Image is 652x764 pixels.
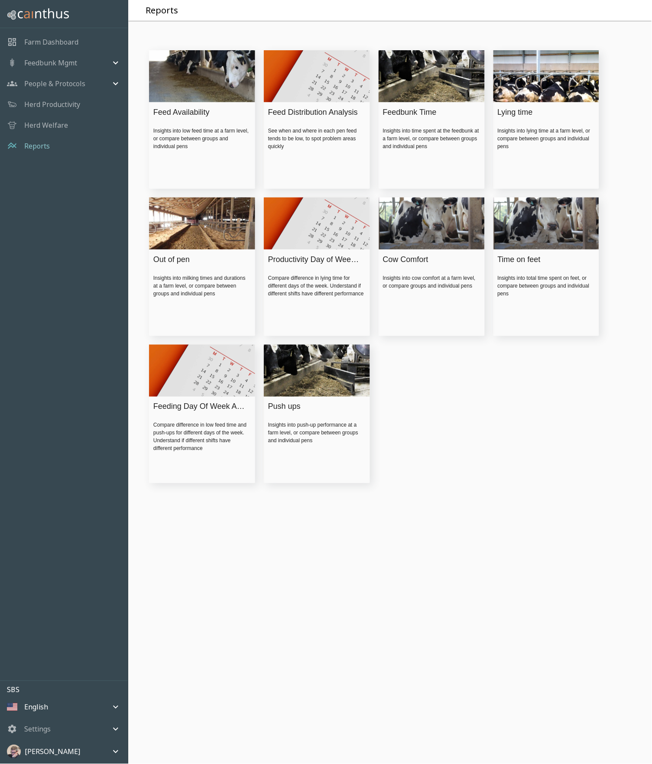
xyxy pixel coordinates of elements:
div: Push ups [268,401,363,413]
img: Feed Distribution Analysis [264,49,370,103]
div: Feeding Day Of Week Analysis [153,401,248,413]
img: Feed Availability [149,49,255,104]
img: Push ups [264,344,370,398]
img: Time on feet [493,197,600,251]
img: Out of pen [149,197,255,250]
div: Insights into time spent at the feedbunk at a farm level, or compare between groups and individua... [383,127,480,150]
p: Feedbunk Mgmt [24,58,77,68]
div: Out of pen [153,254,248,265]
img: Cow Comfort [379,197,485,251]
img: Lying time [493,49,600,104]
div: Productivity Day of Week Analysis [268,254,363,265]
img: Feeding Day Of Week Analysis [149,344,255,397]
div: See when and where in each pen feed tends to be low, to spot problem areas quickly [268,127,366,150]
img: Feedbunk Time [379,49,485,104]
p: [PERSON_NAME] [25,747,80,757]
img: Productivity Day of Week Analysis [264,197,370,250]
div: Cow Comfort [383,254,477,265]
a: Farm Dashboard [24,37,78,47]
p: People & Protocols [24,78,85,89]
div: Insights into low feed time at a farm level, or compare between groups and individual pens [153,127,251,150]
div: Compare difference in lying time for different days of the week. Understand if different shifts h... [268,274,366,298]
div: Insights into push-up performance at a farm level, or compare between groups and individual pens [268,421,366,445]
a: Herd Welfare [24,120,68,130]
div: Insights into cow comfort at a farm level, or compare groups and individual pens [383,274,480,290]
a: Herd Productivity [24,99,80,110]
h5: Reports [146,5,178,16]
div: Insights into milking times and durations at a farm level, or compare between groups and individu... [153,274,251,298]
div: Insights into total time spent on feet, or compare between groups and individual pens [498,274,595,298]
div: Lying time [498,107,592,118]
div: Time on feet [498,254,592,265]
p: English [24,702,48,712]
div: Feed Availability [153,107,248,118]
p: Settings [24,724,51,735]
div: Feedbunk Time [383,107,477,118]
p: SBS [7,685,128,695]
a: Reports [24,141,50,151]
div: Compare difference in low feed time and push-ups for different days of the week. Understand if di... [153,421,251,453]
div: Insights into lying time at a farm level, or compare between groups and individual pens [498,127,595,150]
div: Feed Distribution Analysis [268,107,363,118]
img: d873b8dcfe3886d012f82df87605899c [7,745,21,759]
